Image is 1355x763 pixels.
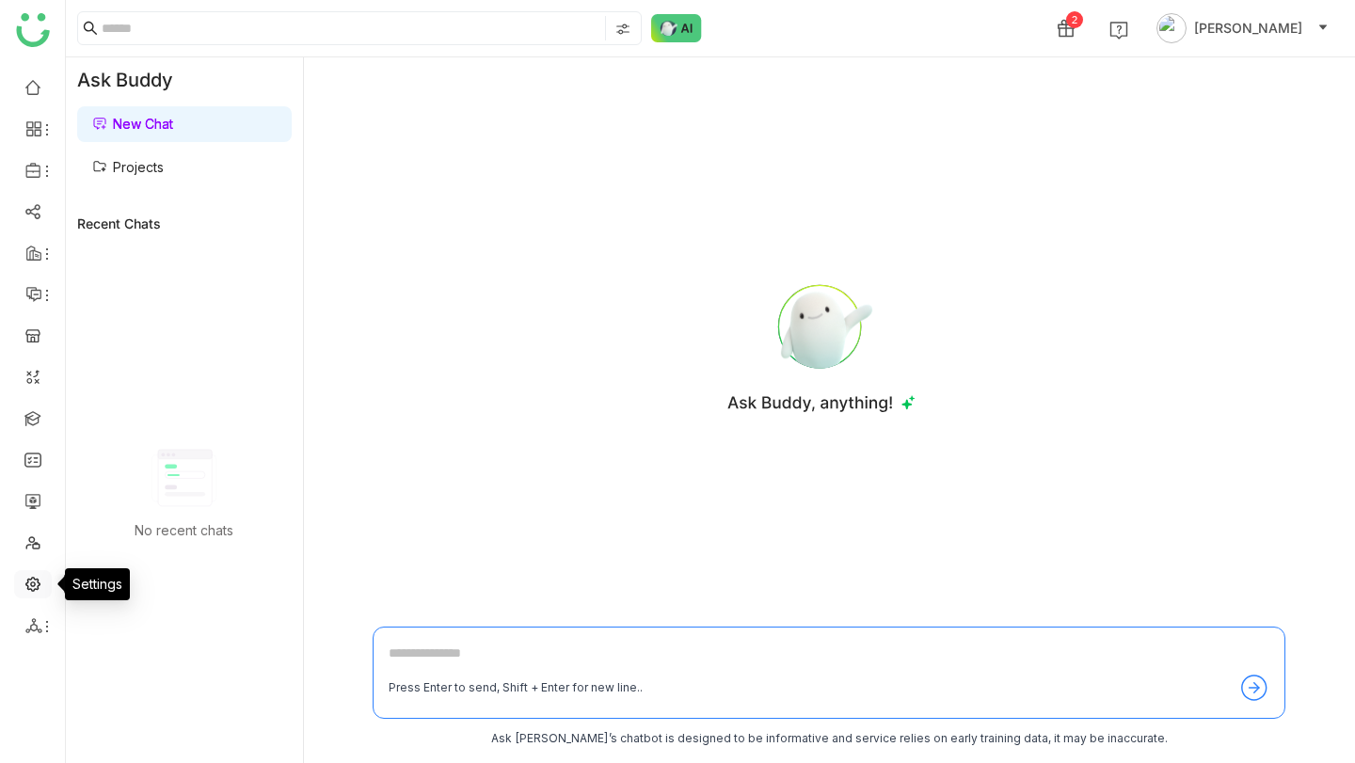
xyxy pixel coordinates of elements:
[92,116,173,132] a: New Chat
[1066,11,1083,28] div: 2
[1194,18,1302,39] span: [PERSON_NAME]
[66,57,303,103] div: Ask Buddy
[1109,21,1128,40] img: help.svg
[1153,13,1332,43] button: [PERSON_NAME]
[389,679,643,697] div: Press Enter to send, Shift + Enter for new line..
[77,215,292,231] div: Recent Chats
[135,522,233,538] div: No recent chats
[651,14,702,42] img: ask-buddy-normal.svg
[16,13,50,47] img: logo
[92,159,164,175] a: Projects
[615,22,630,37] img: search-type.svg
[373,730,1285,748] div: Ask [PERSON_NAME]’s chatbot is designed to be informative and service relies on early training da...
[65,568,130,600] div: Settings
[1156,13,1187,43] img: avatar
